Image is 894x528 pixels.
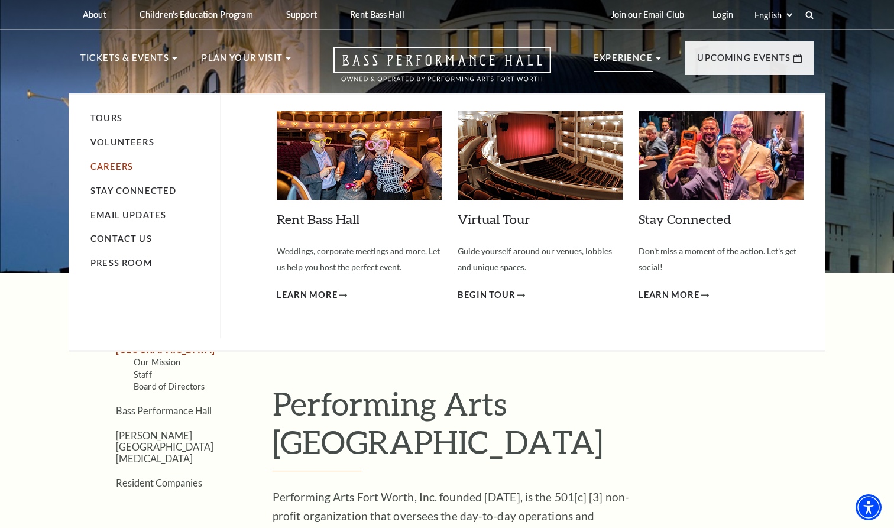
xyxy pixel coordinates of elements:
p: Experience [594,51,653,72]
img: Rent Bass Hall [277,111,442,200]
a: Email Updates [90,210,166,220]
a: Staff [134,370,152,380]
a: Virtual Tour [458,211,530,227]
img: Stay Connected [639,111,804,200]
p: About [83,9,106,20]
select: Select: [752,9,794,21]
p: Don’t miss a moment of the action. Let's get social! [639,244,804,275]
a: Learn More Rent Bass Hall [277,288,347,303]
p: Upcoming Events [697,51,791,72]
a: Bass Performance Hall [116,405,212,416]
p: Guide yourself around our venues, lobbies and unique spaces. [458,244,623,275]
a: Begin Tour [458,288,525,303]
a: Volunteers [90,137,154,147]
a: [PERSON_NAME][GEOGRAPHIC_DATA][MEDICAL_DATA] [116,430,213,464]
a: Stay Connected [639,211,731,227]
div: Accessibility Menu [856,494,882,520]
a: Press Room [90,258,152,268]
p: Plan Your Visit [202,51,283,72]
a: Stay Connected [90,186,176,196]
p: Rent Bass Hall [350,9,404,20]
a: Open this option [291,47,594,93]
span: Begin Tour [458,288,516,303]
a: Our Mission [134,357,181,367]
a: Learn More Stay Connected [639,288,709,303]
span: Learn More [639,288,699,303]
a: Careers [90,161,133,171]
span: Learn More [277,288,338,303]
p: Tickets & Events [80,51,169,72]
a: Resident Companies [116,477,202,488]
a: Tours [90,113,122,123]
a: Rent Bass Hall [277,211,359,227]
a: Board of Directors [134,381,205,391]
h1: Performing Arts [GEOGRAPHIC_DATA] [273,384,814,471]
p: Weddings, corporate meetings and more. Let us help you host the perfect event. [277,244,442,275]
p: Children's Education Program [140,9,253,20]
a: Contact Us [90,234,152,244]
p: Support [286,9,317,20]
img: Virtual Tour [458,111,623,200]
